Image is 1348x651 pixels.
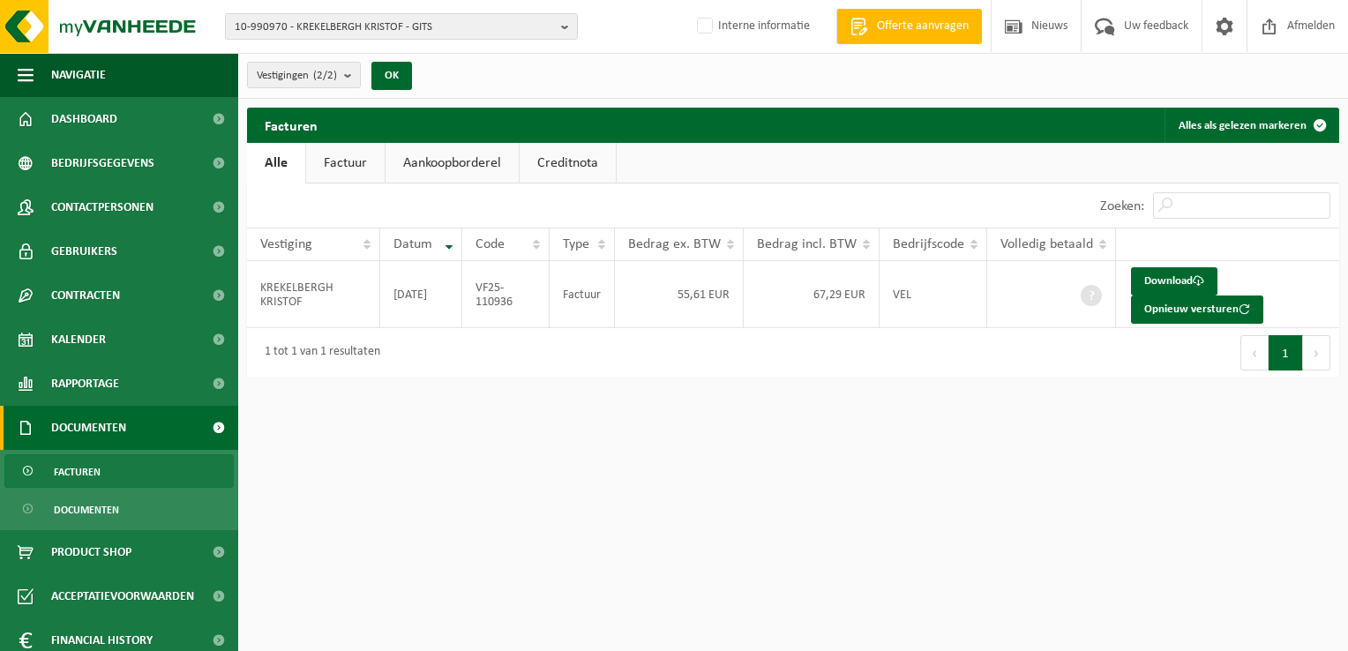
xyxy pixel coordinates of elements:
span: Datum [393,237,432,251]
a: Documenten [4,492,234,526]
td: 67,29 EUR [744,261,880,328]
span: Code [476,237,505,251]
span: Bedrag ex. BTW [628,237,721,251]
button: OK [371,62,412,90]
span: Product Shop [51,530,131,574]
span: Contactpersonen [51,185,154,229]
span: 10-990970 - KREKELBERGH KRISTOF - GITS [235,14,554,41]
label: Interne informatie [693,13,810,40]
button: Vestigingen(2/2) [247,62,361,88]
h2: Facturen [247,108,335,142]
a: Offerte aanvragen [836,9,982,44]
button: Next [1303,335,1330,370]
span: Gebruikers [51,229,117,273]
button: 10-990970 - KREKELBERGH KRISTOF - GITS [225,13,578,40]
td: 55,61 EUR [615,261,744,328]
span: Bedrijfscode [893,237,964,251]
span: Rapportage [51,362,119,406]
button: Alles als gelezen markeren [1165,108,1337,143]
a: Alle [247,143,305,183]
a: Factuur [306,143,385,183]
label: Zoeken: [1100,199,1144,213]
count: (2/2) [313,70,337,81]
span: Documenten [54,493,119,527]
td: VF25-110936 [462,261,550,328]
span: Vestigingen [257,63,337,89]
span: Type [563,237,589,251]
div: 1 tot 1 van 1 resultaten [256,337,380,369]
span: Dashboard [51,97,117,141]
span: Offerte aanvragen [872,18,973,35]
span: Volledig betaald [1000,237,1093,251]
button: 1 [1269,335,1303,370]
span: Acceptatievoorwaarden [51,574,194,618]
a: Aankoopborderel [386,143,519,183]
td: Factuur [550,261,615,328]
a: Facturen [4,454,234,488]
td: [DATE] [380,261,463,328]
button: Opnieuw versturen [1131,296,1263,324]
span: Vestiging [260,237,312,251]
td: KREKELBERGH KRISTOF [247,261,380,328]
button: Previous [1240,335,1269,370]
td: VEL [880,261,987,328]
span: Bedrijfsgegevens [51,141,154,185]
a: Download [1131,267,1217,296]
a: Creditnota [520,143,616,183]
span: Documenten [51,406,126,450]
span: Contracten [51,273,120,318]
span: Kalender [51,318,106,362]
span: Bedrag incl. BTW [757,237,857,251]
span: Navigatie [51,53,106,97]
span: Facturen [54,455,101,489]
